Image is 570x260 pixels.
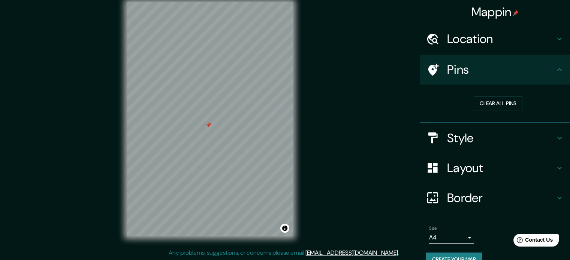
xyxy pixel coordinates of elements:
canvas: Map [127,2,293,236]
div: Pins [420,55,570,85]
div: Border [420,183,570,213]
p: Any problems, suggestions, or concerns please email . [169,248,399,257]
h4: Style [447,131,555,146]
h4: Location [447,31,555,46]
iframe: Help widget launcher [503,231,562,252]
div: . [400,248,402,257]
div: Layout [420,153,570,183]
img: pin-icon.png [513,10,519,16]
h4: Mappin [471,4,519,19]
div: A4 [429,232,474,244]
h4: Pins [447,62,555,77]
div: . [399,248,400,257]
div: Style [420,123,570,153]
button: Clear all pins [474,97,522,110]
h4: Border [447,190,555,205]
label: Size [429,225,437,231]
a: [EMAIL_ADDRESS][DOMAIN_NAME] [305,249,398,257]
h4: Layout [447,160,555,175]
button: Toggle attribution [280,224,289,233]
div: Location [420,24,570,54]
